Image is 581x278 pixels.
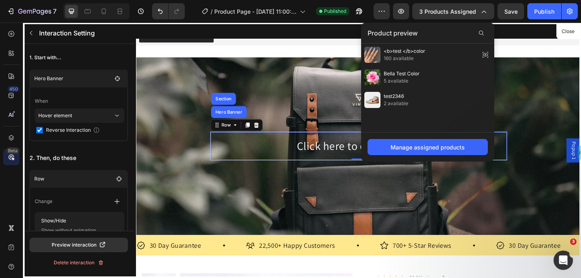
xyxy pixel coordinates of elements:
p: Show/Hide [38,215,95,226]
span: Save [504,8,518,15]
span: 160 available [384,55,425,62]
span: / [211,7,213,16]
p: Hero Banner [34,75,112,83]
span: Published [324,8,346,15]
div: Undo/Redo [152,3,185,19]
img: preview-img [364,92,380,108]
img: preview-img [364,47,380,63]
p: Interaction Setting [39,28,108,38]
div: Beta [6,147,19,154]
span: Bella Test Color [384,70,420,77]
button: Save [497,3,524,19]
p: Hover element [38,108,113,123]
p: Change [35,197,52,205]
p: 2. Then, do these [29,151,128,165]
p: Row [34,175,99,183]
div: Preview interaction [52,241,106,249]
div: Publish [534,7,554,16]
button: 3 products assigned [412,3,494,19]
span: Product Page - [DATE] 11:00:26 [214,7,297,16]
span: Reverse Interaction [46,126,91,134]
img: preview-img [364,69,380,85]
span: test2346 [384,93,408,100]
span: 2 available [384,100,408,107]
div: Manage assigned products [391,143,465,151]
div: Delete interaction [54,259,104,266]
p: Show without animation [38,226,119,234]
p: When [35,94,124,108]
p: 7 [53,6,56,16]
button: Delete interaction [29,255,128,270]
iframe: Intercom live chat [554,251,573,270]
span: 3 [570,239,577,245]
button: Preview interaction [29,238,128,252]
span: <b>test </b>color [384,48,425,55]
button: Publish [527,3,561,19]
button: Close [558,26,578,37]
p: 1. Start with... [29,50,128,65]
button: Manage assigned products [368,139,488,155]
span: Product preview [368,28,418,38]
button: 7 [3,3,60,19]
span: 5 available [384,77,420,85]
div: 450 [8,86,19,92]
span: 3 products assigned [419,7,476,16]
iframe: To enrich screen reader interactions, please activate Accessibility in Grammarly extension settings [136,23,581,278]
